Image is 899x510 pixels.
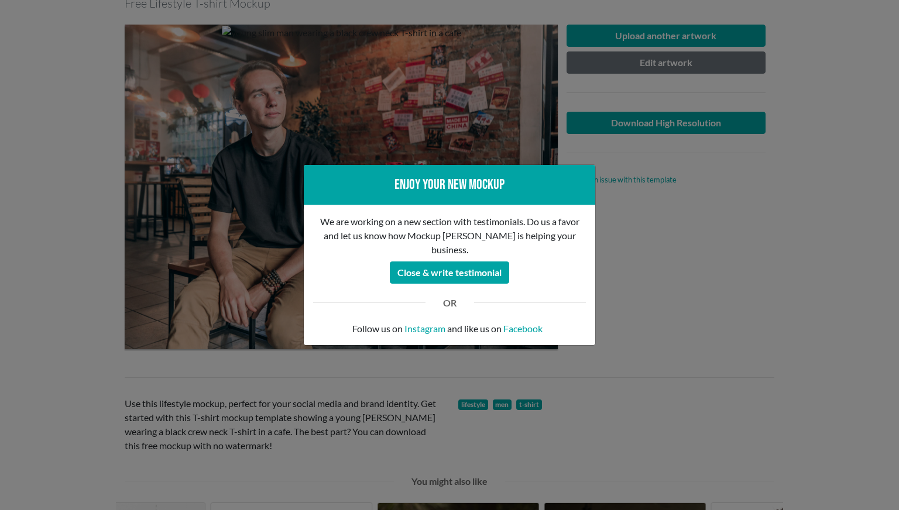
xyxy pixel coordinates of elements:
[434,296,465,310] div: OR
[404,322,445,336] a: Instagram
[390,263,509,274] a: Close & write testimonial
[503,322,543,336] a: Facebook
[313,215,586,257] p: We are working on a new section with testimonials. Do us a favor and let us know how Mockup [PERS...
[313,174,586,195] div: Enjoy your new mockup
[313,322,586,336] p: Follow us on and like us on
[390,261,509,284] button: Close & write testimonial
